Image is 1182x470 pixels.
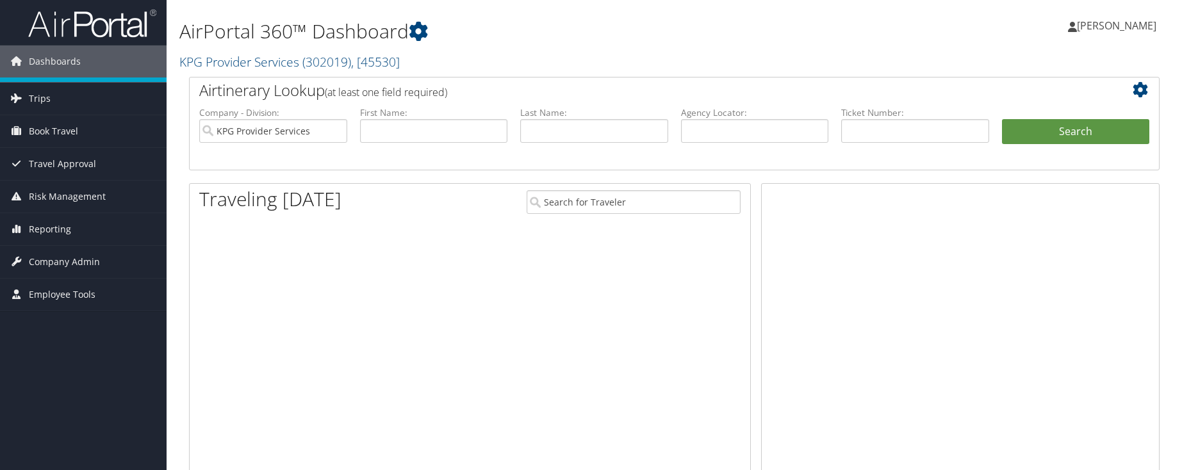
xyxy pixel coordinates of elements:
span: (at least one field required) [325,85,447,99]
span: Book Travel [29,115,78,147]
span: Risk Management [29,181,106,213]
h1: Traveling [DATE] [199,186,341,213]
span: Reporting [29,213,71,245]
span: Employee Tools [29,279,95,311]
h1: AirPortal 360™ Dashboard [179,18,839,45]
span: Travel Approval [29,148,96,180]
h2: Airtinerary Lookup [199,79,1069,101]
a: KPG Provider Services [179,53,400,70]
span: ( 302019 ) [302,53,351,70]
label: First Name: [360,106,508,119]
a: [PERSON_NAME] [1068,6,1169,45]
span: [PERSON_NAME] [1077,19,1156,33]
img: airportal-logo.png [28,8,156,38]
span: , [ 45530 ] [351,53,400,70]
button: Search [1002,119,1150,145]
input: Search for Traveler [527,190,741,214]
label: Company - Division: [199,106,347,119]
span: Trips [29,83,51,115]
label: Ticket Number: [841,106,989,119]
label: Agency Locator: [681,106,829,119]
span: Dashboards [29,45,81,77]
label: Last Name: [520,106,668,119]
span: Company Admin [29,246,100,278]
